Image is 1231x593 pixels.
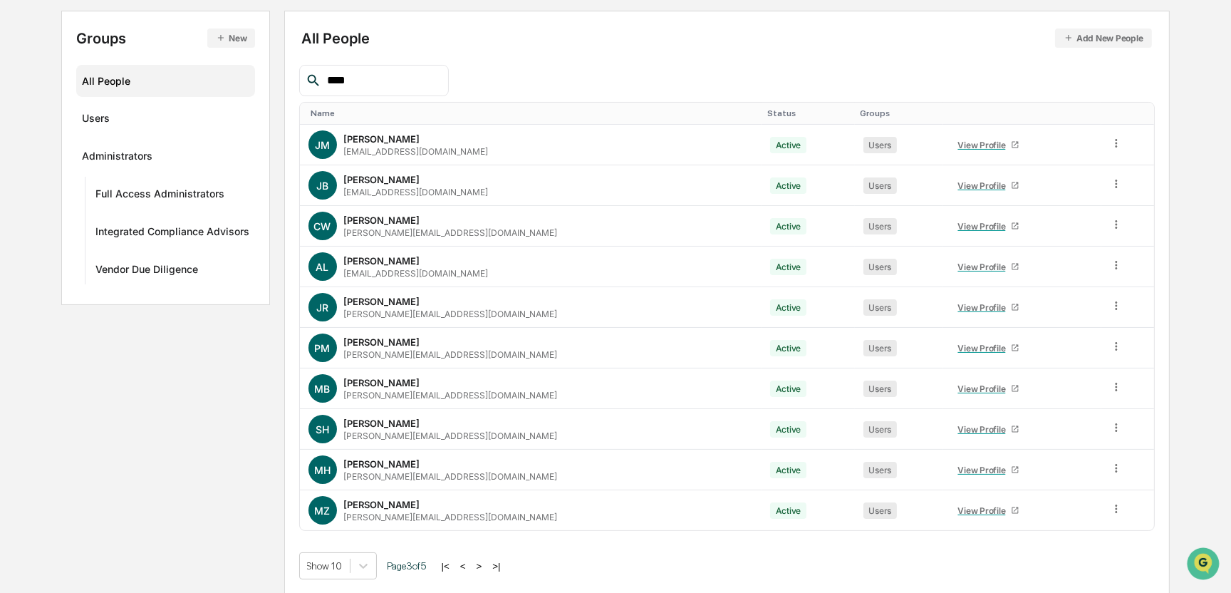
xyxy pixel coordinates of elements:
[344,349,558,360] div: [PERSON_NAME][EMAIL_ADDRESS][DOMAIN_NAME]
[344,146,489,157] div: [EMAIL_ADDRESS][DOMAIN_NAME]
[952,378,1026,400] a: View Profile
[952,500,1026,522] a: View Profile
[952,459,1026,481] a: View Profile
[344,215,420,226] div: [PERSON_NAME]
[95,263,198,280] div: Vendor Due Diligence
[48,123,180,135] div: We're available if you need us!
[770,381,807,397] div: Active
[863,259,898,275] div: Users
[344,458,420,470] div: [PERSON_NAME]
[952,256,1026,278] a: View Profile
[344,255,420,267] div: [PERSON_NAME]
[949,108,1096,118] div: Toggle SortBy
[344,512,558,522] div: [PERSON_NAME][EMAIL_ADDRESS][DOMAIN_NAME]
[1113,108,1148,118] div: Toggle SortBy
[316,261,329,273] span: AL
[315,139,330,151] span: JM
[314,220,331,232] span: CW
[344,390,558,401] div: [PERSON_NAME][EMAIL_ADDRESS][DOMAIN_NAME]
[316,180,328,192] span: JB
[48,109,234,123] div: Start new chat
[95,225,249,242] div: Integrated Compliance Advisors
[863,177,898,194] div: Users
[1055,29,1152,48] button: Add New People
[316,301,328,314] span: JR
[314,464,331,476] span: MH
[315,383,331,395] span: MB
[207,29,255,48] button: New
[952,337,1026,359] a: View Profile
[103,181,115,192] div: 🗄️
[863,340,898,356] div: Users
[952,215,1026,237] a: View Profile
[316,423,329,435] span: SH
[861,108,937,118] div: Toggle SortBy
[863,381,898,397] div: Users
[344,499,420,510] div: [PERSON_NAME]
[437,560,454,572] button: |<
[767,108,849,118] div: Toggle SortBy
[82,112,110,129] div: Users
[344,377,420,388] div: [PERSON_NAME]
[344,430,558,441] div: [PERSON_NAME][EMAIL_ADDRESS][DOMAIN_NAME]
[344,227,558,238] div: [PERSON_NAME][EMAIL_ADDRESS][DOMAIN_NAME]
[14,181,26,192] div: 🖐️
[344,268,489,279] div: [EMAIL_ADDRESS][DOMAIN_NAME]
[14,30,259,53] p: How can we help?
[488,560,504,572] button: >|
[456,560,470,572] button: <
[9,174,98,200] a: 🖐️Preclearance
[958,302,1012,313] div: View Profile
[344,187,489,197] div: [EMAIL_ADDRESS][DOMAIN_NAME]
[770,177,807,194] div: Active
[242,113,259,130] button: Start new chat
[311,108,756,118] div: Toggle SortBy
[863,137,898,153] div: Users
[344,133,420,145] div: [PERSON_NAME]
[82,69,249,93] div: All People
[952,134,1026,156] a: View Profile
[118,180,177,194] span: Attestations
[770,462,807,478] div: Active
[344,296,420,307] div: [PERSON_NAME]
[958,383,1012,394] div: View Profile
[863,502,898,519] div: Users
[958,262,1012,272] div: View Profile
[9,201,95,227] a: 🔎Data Lookup
[98,174,182,200] a: 🗄️Attestations
[770,340,807,356] div: Active
[344,336,420,348] div: [PERSON_NAME]
[82,150,152,167] div: Administrators
[315,505,331,517] span: MZ
[952,175,1026,197] a: View Profile
[315,342,331,354] span: PM
[770,421,807,438] div: Active
[472,560,487,572] button: >
[14,208,26,220] div: 🔎
[770,299,807,316] div: Active
[958,343,1012,354] div: View Profile
[958,221,1012,232] div: View Profile
[770,137,807,153] div: Active
[863,299,898,316] div: Users
[952,418,1026,440] a: View Profile
[344,418,420,429] div: [PERSON_NAME]
[863,421,898,438] div: Users
[863,462,898,478] div: Users
[958,140,1012,150] div: View Profile
[28,207,90,221] span: Data Lookup
[14,109,40,135] img: 1746055101610-c473b297-6a78-478c-a979-82029cc54cd1
[770,218,807,234] div: Active
[770,502,807,519] div: Active
[95,187,224,205] div: Full Access Administrators
[958,465,1012,475] div: View Profile
[100,241,172,252] a: Powered byPylon
[76,29,255,48] div: Groups
[863,218,898,234] div: Users
[344,174,420,185] div: [PERSON_NAME]
[388,560,427,572] span: Page 3 of 5
[1185,546,1224,584] iframe: Open customer support
[770,259,807,275] div: Active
